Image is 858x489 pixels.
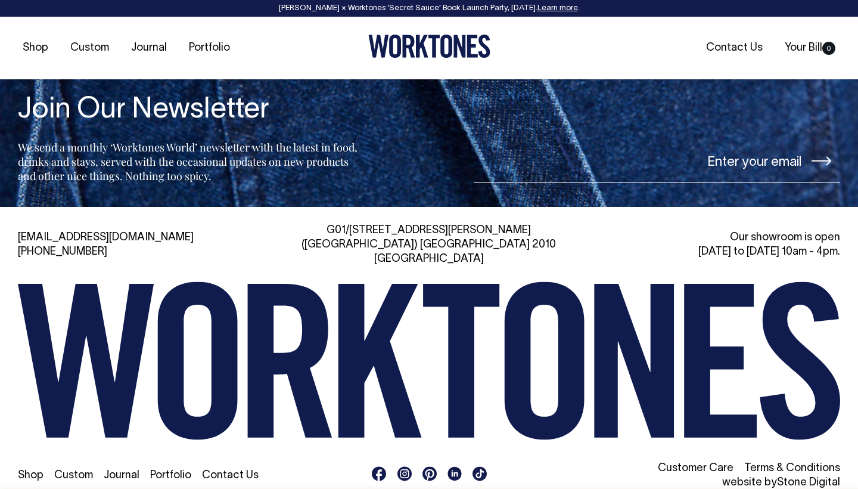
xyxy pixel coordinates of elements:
[474,138,840,183] input: Enter your email
[202,471,259,481] a: Contact Us
[12,4,846,13] div: [PERSON_NAME] × Worktones ‘Secret Sauce’ Book Launch Party, [DATE]. .
[578,231,840,259] div: Our showroom is open [DATE] to [DATE] 10am - 4pm.
[777,478,840,488] a: Stone Digital
[18,233,194,243] a: [EMAIL_ADDRESS][DOMAIN_NAME]
[18,247,107,257] a: [PHONE_NUMBER]
[18,471,43,481] a: Shop
[298,224,560,267] div: G01/[STREET_ADDRESS][PERSON_NAME] ([GEOGRAPHIC_DATA]) [GEOGRAPHIC_DATA] 2010 [GEOGRAPHIC_DATA]
[822,42,835,55] span: 0
[104,471,139,481] a: Journal
[701,38,767,58] a: Contact Us
[18,140,361,183] p: We send a monthly ‘Worktones World’ newsletter with the latest in food, drinks and stays, served ...
[780,38,840,58] a: Your Bill0
[18,38,53,58] a: Shop
[18,95,361,126] h4: Join Our Newsletter
[54,471,93,481] a: Custom
[744,463,840,473] a: Terms & Conditions
[658,463,733,473] a: Customer Care
[184,38,235,58] a: Portfolio
[66,38,114,58] a: Custom
[537,5,578,12] a: Learn more
[126,38,172,58] a: Journal
[150,471,191,481] a: Portfolio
